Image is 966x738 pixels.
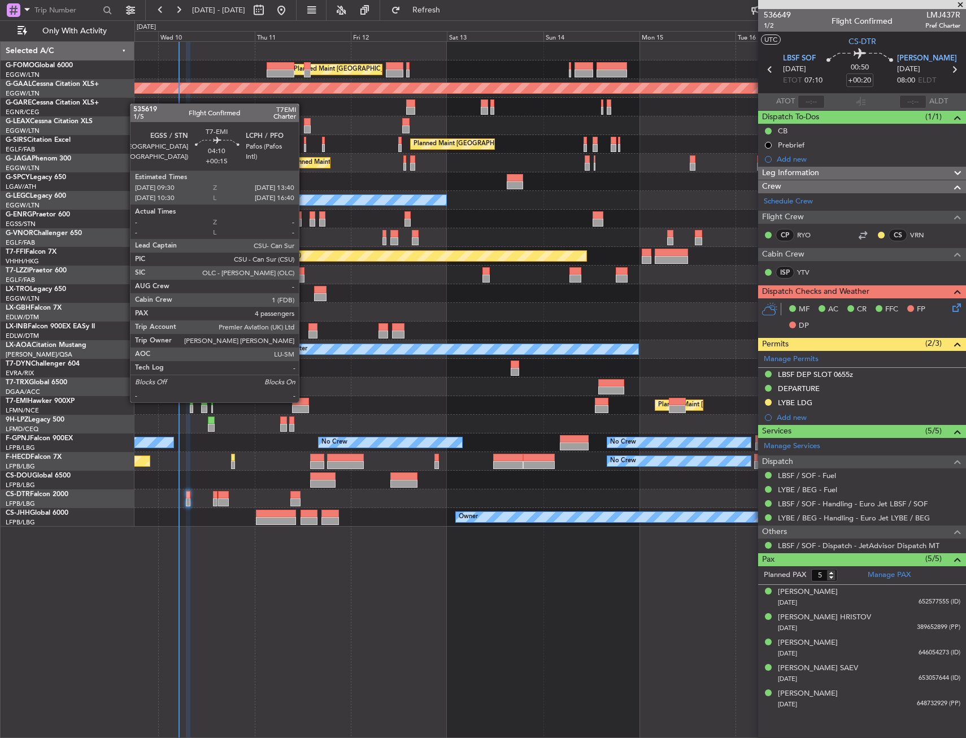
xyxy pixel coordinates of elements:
div: CS [889,229,907,241]
button: Only With Activity [12,22,123,40]
input: --:-- [798,95,825,108]
span: CS-DOU [6,472,32,479]
span: Refresh [403,6,450,14]
div: Fri 12 [351,31,447,41]
a: 9H-LPZLegacy 500 [6,416,64,423]
div: Owner [258,192,277,209]
span: 648732929 (PP) [917,699,960,709]
a: LFPB/LBG [6,518,35,527]
span: [DATE] [778,624,797,632]
a: EDLW/DTM [6,313,39,322]
input: Trip Number [34,2,99,19]
span: [DATE] [778,649,797,658]
span: 1/2 [764,21,791,31]
span: LX-TRO [6,286,30,293]
span: 07:10 [804,75,823,86]
span: 9H-LPZ [6,416,28,423]
a: G-LEGCLegacy 600 [6,193,66,199]
span: 00:50 [851,62,869,73]
div: Unplanned Maint [GEOGRAPHIC_DATA] ([PERSON_NAME] Intl) [91,173,274,190]
div: CP [776,229,794,241]
span: Cabin Crew [762,248,804,261]
button: UTC [761,34,781,45]
span: Services [762,425,791,438]
a: LFMN/NCE [6,406,39,415]
span: G-FOMO [6,62,34,69]
a: LFPB/LBG [6,481,35,489]
div: DEPARTURE [778,384,820,393]
a: LFPB/LBG [6,500,35,508]
a: EGLF/FAB [6,238,35,247]
span: 08:00 [897,75,915,86]
div: [PERSON_NAME] [778,688,838,700]
div: ISP [776,266,794,279]
span: G-SPCY [6,174,30,181]
span: T7-EMI [6,398,28,405]
div: No Crew [610,453,636,470]
a: EDLW/DTM [6,332,39,340]
div: No Crew [321,434,347,451]
a: T7-LZZIPraetor 600 [6,267,67,274]
a: LX-AOACitation Mustang [6,342,86,349]
span: [DATE] [778,675,797,683]
span: Dispatch Checks and Weather [762,285,869,298]
div: [PERSON_NAME] [778,637,838,649]
button: Refresh [386,1,454,19]
a: G-SIRSCitation Excel [6,137,71,144]
div: Thu 11 [255,31,351,41]
a: CS-JHHGlobal 6000 [6,510,68,516]
span: (2/3) [925,337,942,349]
span: ELDT [918,75,936,86]
a: G-JAGAPhenom 300 [6,155,71,162]
div: Planned Maint Tianjin ([GEOGRAPHIC_DATA]) [169,248,301,264]
span: LX-AOA [6,342,32,349]
a: EGSS/STN [6,220,36,228]
span: 536649 [764,9,791,21]
div: Mon 15 [639,31,736,41]
div: CB [778,126,787,136]
span: (1/1) [925,111,942,123]
a: LBSF / SOF - Dispatch - JetAdvisor Dispatch MT [778,541,939,550]
a: F-HECDFalcon 7X [6,454,62,461]
a: LX-INBFalcon 900EX EASy II [6,323,95,330]
span: Flight Crew [762,211,804,224]
span: (5/5) [925,425,942,437]
span: LBSF SOF [783,53,816,64]
div: Sat 13 [447,31,543,41]
span: Others [762,526,787,539]
a: Schedule Crew [764,196,813,207]
span: F-HECD [6,454,31,461]
a: LBSF / SOF - Handling - Euro Jet LBSF / SOF [778,499,928,509]
span: Permits [762,338,789,351]
span: G-GARE [6,99,32,106]
span: [DATE] [897,64,920,75]
span: CS-DTR [848,36,876,47]
a: CS-DTRFalcon 2000 [6,491,68,498]
span: Pax [762,553,774,566]
a: EGGW/LTN [6,89,40,98]
a: EGNR/CEG [6,108,40,116]
a: T7-FFIFalcon 7X [6,249,56,255]
span: ALDT [929,96,948,107]
span: G-LEGC [6,193,30,199]
span: Dispatch To-Dos [762,111,819,124]
a: CS-DOUGlobal 6500 [6,472,71,479]
a: T7-TRXGlobal 6500 [6,379,67,386]
a: G-SPCYLegacy 650 [6,174,66,181]
a: VHHH/HKG [6,257,39,266]
a: Manage PAX [868,570,911,581]
a: YTV [797,267,823,277]
a: EVRA/RIX [6,369,34,377]
span: F-GPNJ [6,435,30,442]
span: T7-TRX [6,379,29,386]
span: T7-DYN [6,361,31,367]
a: EGGW/LTN [6,71,40,79]
div: Flight Confirmed [832,15,893,27]
span: FP [917,304,925,315]
div: [PERSON_NAME] HRISTOV [778,612,871,623]
a: F-GPNJFalcon 900EX [6,435,73,442]
a: G-FOMOGlobal 6000 [6,62,73,69]
span: CS-JHH [6,510,30,516]
span: T7-FFI [6,249,25,255]
div: Planned Maint [GEOGRAPHIC_DATA] ([GEOGRAPHIC_DATA]) [414,136,591,153]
